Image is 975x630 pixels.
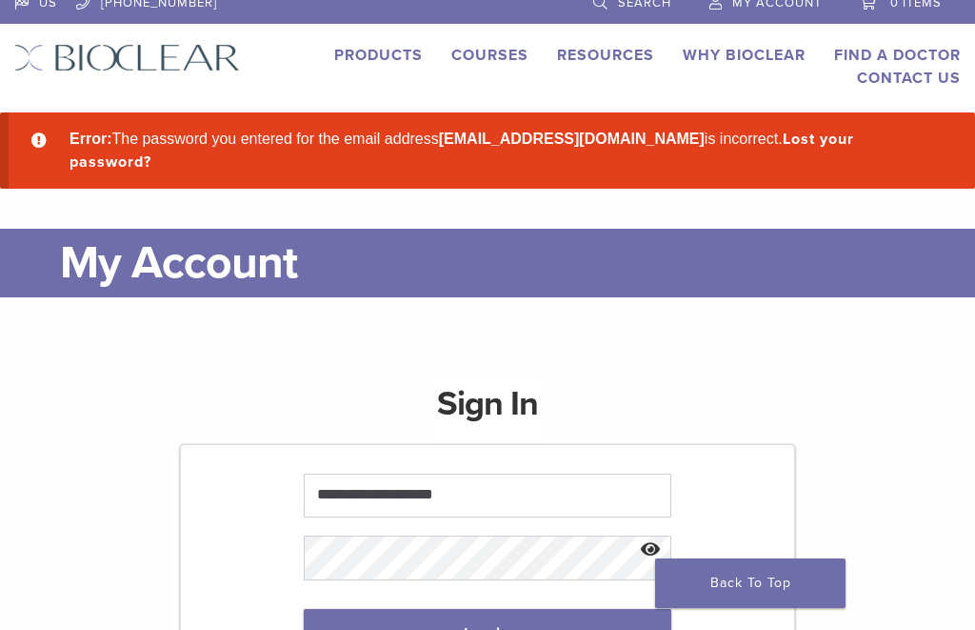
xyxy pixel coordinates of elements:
h1: Sign In [437,381,538,442]
h1: My Account [60,229,961,297]
img: Bioclear [14,44,240,71]
a: Products [334,46,423,65]
a: Courses [451,46,528,65]
li: The password you entered for the email address is incorrect. [62,128,945,173]
a: Find A Doctor [834,46,961,65]
a: Back To Top [655,559,846,608]
strong: Error: [70,131,111,147]
strong: [EMAIL_ADDRESS][DOMAIN_NAME] [439,131,705,147]
button: Show password [630,526,671,575]
a: Contact Us [857,69,961,88]
a: Resources [557,46,654,65]
a: Why Bioclear [683,46,806,65]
